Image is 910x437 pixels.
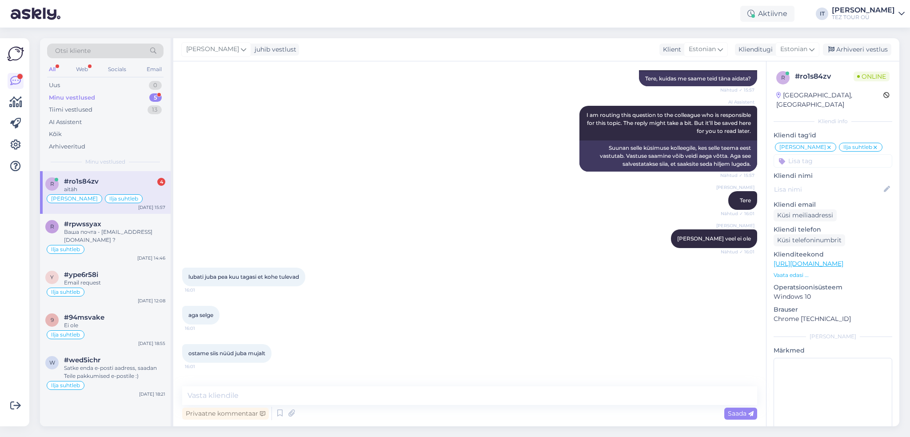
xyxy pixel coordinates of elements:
[795,71,854,82] div: # ro1s84zv
[774,171,892,180] p: Kliendi nimi
[85,158,125,166] span: Minu vestlused
[720,172,754,179] span: Nähtud ✓ 15:57
[774,314,892,324] p: Chrome [TECHNICAL_ID]
[64,220,101,228] span: #rpwssyax
[832,7,905,21] a: [PERSON_NAME]TEZ TOUR OÜ
[716,222,754,229] span: [PERSON_NAME]
[854,72,890,81] span: Online
[774,154,892,168] input: Lisa tag
[138,340,165,347] div: [DATE] 18:55
[740,6,794,22] div: Aktiivne
[251,45,296,54] div: juhib vestlust
[138,297,165,304] div: [DATE] 12:08
[720,87,754,93] span: Nähtud ✓ 15:57
[774,117,892,125] div: Kliendi info
[7,45,24,62] img: Askly Logo
[109,196,138,201] span: Ilja suhtleb
[186,44,239,54] span: [PERSON_NAME]
[832,14,895,21] div: TEZ TOUR OÜ
[64,364,165,380] div: Satke enda e-posti aadress, saadan Teile pakkumised e-postile :)
[188,312,213,318] span: aga selge
[64,271,98,279] span: #ype6r58i
[137,255,165,261] div: [DATE] 14:46
[49,130,62,139] div: Kõik
[51,247,80,252] span: Ilja suhtleb
[774,184,882,194] input: Lisa nimi
[721,249,754,255] span: Nähtud ✓ 16:01
[49,142,85,151] div: Arhiveeritud
[774,283,892,292] p: Operatsioonisüsteem
[51,317,54,323] span: 9
[51,196,98,201] span: [PERSON_NAME]
[106,64,128,75] div: Socials
[185,287,218,293] span: 16:01
[64,177,99,185] span: #ro1s84zv
[639,71,757,86] div: Tere, kuidas me saame teid täna aidata?
[49,105,92,114] div: Tiimi vestlused
[55,46,91,56] span: Otsi kliente
[49,81,60,90] div: Uus
[774,346,892,355] p: Märkmed
[832,7,895,14] div: [PERSON_NAME]
[64,185,165,193] div: aitäh
[182,408,269,420] div: Privaatne kommentaar
[188,350,265,357] span: ostame siis nüüd juba mujalt
[579,140,757,172] div: Suunan selle küsimuse kolleegile, kes selle teema eest vastutab. Vastuse saamine võib veidi aega ...
[781,74,785,81] span: r
[139,391,165,397] div: [DATE] 18:21
[185,325,218,332] span: 16:01
[780,44,807,54] span: Estonian
[816,8,828,20] div: IT
[64,313,104,321] span: #94msvake
[774,209,837,221] div: Küsi meiliaadressi
[774,234,845,246] div: Küsi telefoninumbrit
[823,44,891,56] div: Arhiveeri vestlus
[50,180,54,187] span: r
[74,64,90,75] div: Web
[774,200,892,209] p: Kliendi email
[716,184,754,191] span: [PERSON_NAME]
[689,44,716,54] span: Estonian
[64,228,165,244] div: Ваша почта - [EMAIL_ADDRESS][DOMAIN_NAME] ?
[721,210,754,217] span: Nähtud ✓ 16:01
[677,235,751,242] span: [PERSON_NAME] veel ei ole
[587,112,752,134] span: I am routing this question to the colleague who is responsible for this topic. The reply might ta...
[148,105,162,114] div: 13
[721,99,754,105] span: AI Assistent
[50,223,54,230] span: r
[51,332,80,337] span: Ilja suhtleb
[149,93,162,102] div: 5
[51,289,80,295] span: Ilja suhtleb
[145,64,164,75] div: Email
[774,333,892,341] div: [PERSON_NAME]
[64,279,165,287] div: Email request
[157,178,165,186] div: 4
[49,118,82,127] div: AI Assistent
[64,321,165,329] div: Ei ole
[774,260,843,268] a: [URL][DOMAIN_NAME]
[774,271,892,279] p: Vaata edasi ...
[774,292,892,301] p: Windows 10
[50,274,54,281] span: y
[740,197,751,204] span: Tere
[774,250,892,259] p: Klienditeekond
[779,144,826,150] span: [PERSON_NAME]
[49,359,55,366] span: w
[188,273,299,280] span: lubati juba pea kuu tagasi et kohe tulevad
[774,225,892,234] p: Kliendi telefon
[138,204,165,211] div: [DATE] 15:57
[774,131,892,140] p: Kliendi tag'id
[735,45,773,54] div: Klienditugi
[149,81,162,90] div: 0
[776,91,883,109] div: [GEOGRAPHIC_DATA], [GEOGRAPHIC_DATA]
[843,144,872,150] span: Ilja suhtleb
[659,45,681,54] div: Klient
[49,93,95,102] div: Minu vestlused
[774,305,892,314] p: Brauser
[728,409,754,417] span: Saada
[64,356,100,364] span: #wed5ichr
[51,383,80,388] span: Ilja suhtleb
[47,64,57,75] div: All
[185,363,218,370] span: 16:01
